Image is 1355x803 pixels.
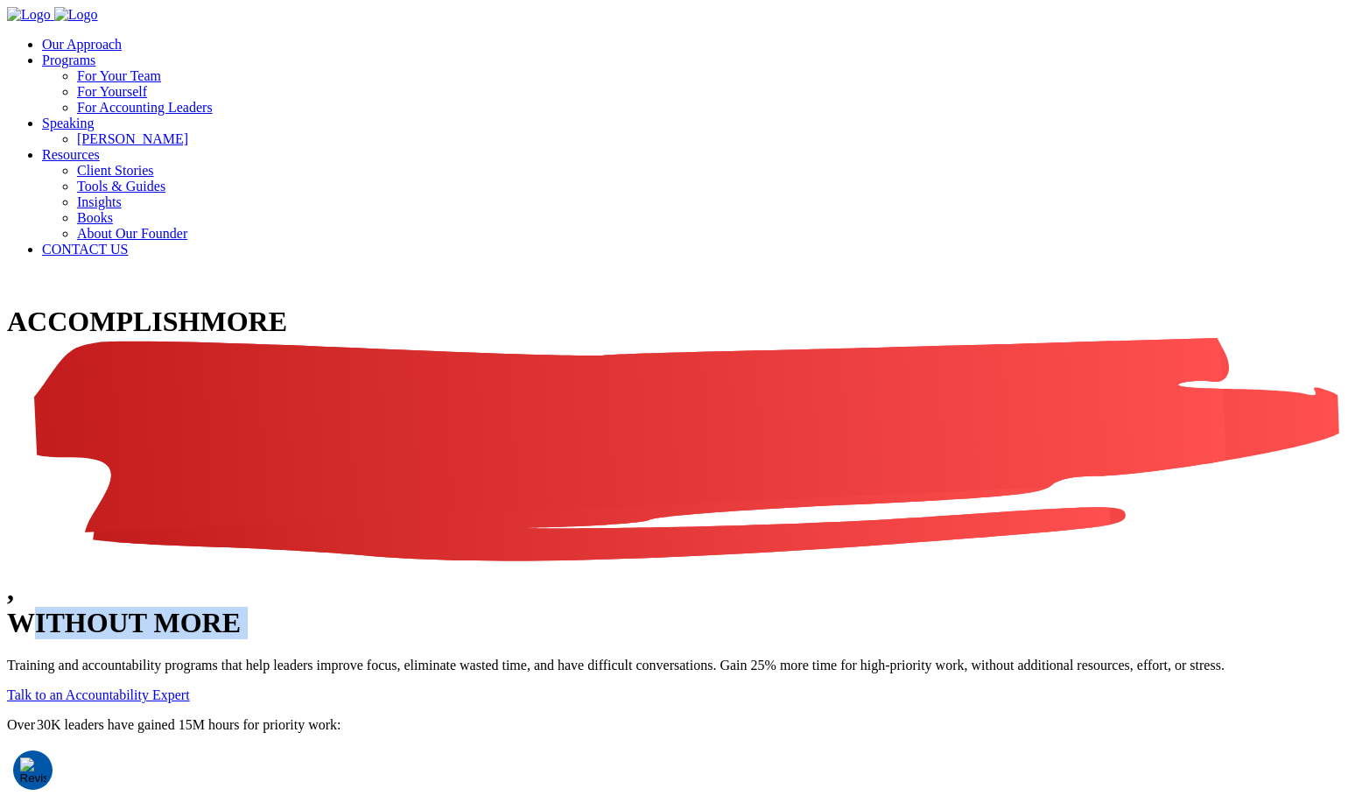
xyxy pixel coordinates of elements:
[42,147,100,162] a: Resources
[42,116,95,130] a: Speaking
[77,194,122,209] a: Insights
[7,7,98,22] a: Home
[77,226,187,241] a: About Our Founder
[42,242,128,257] a: CONTACT US
[77,210,113,225] a: Books
[7,687,190,702] a: Talk to an Accountability Expert
[77,84,147,99] a: For Yourself
[7,306,1348,638] h1: ACCOMPLISH , WITHOUT MORE
[20,757,46,784] button: Consent Preferences
[42,53,95,67] a: Programs
[77,131,188,146] a: [PERSON_NAME]
[77,68,161,83] a: For Your Team
[7,7,51,23] img: Company Logo
[77,163,154,178] a: Client Stories
[77,179,165,194] a: Tools & Guides
[42,37,122,52] a: Our Approach
[20,757,46,784] img: Revisit consent button
[77,100,213,115] a: For Accounting Leaders
[7,717,1348,733] p: Over 30K leaders have gained 15M hours for priority work:
[7,658,1348,673] p: Training and accountability programs that help leaders improve focus, eliminate wasted time, and ...
[7,306,1348,574] span: MORE
[54,7,98,23] img: Company Logo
